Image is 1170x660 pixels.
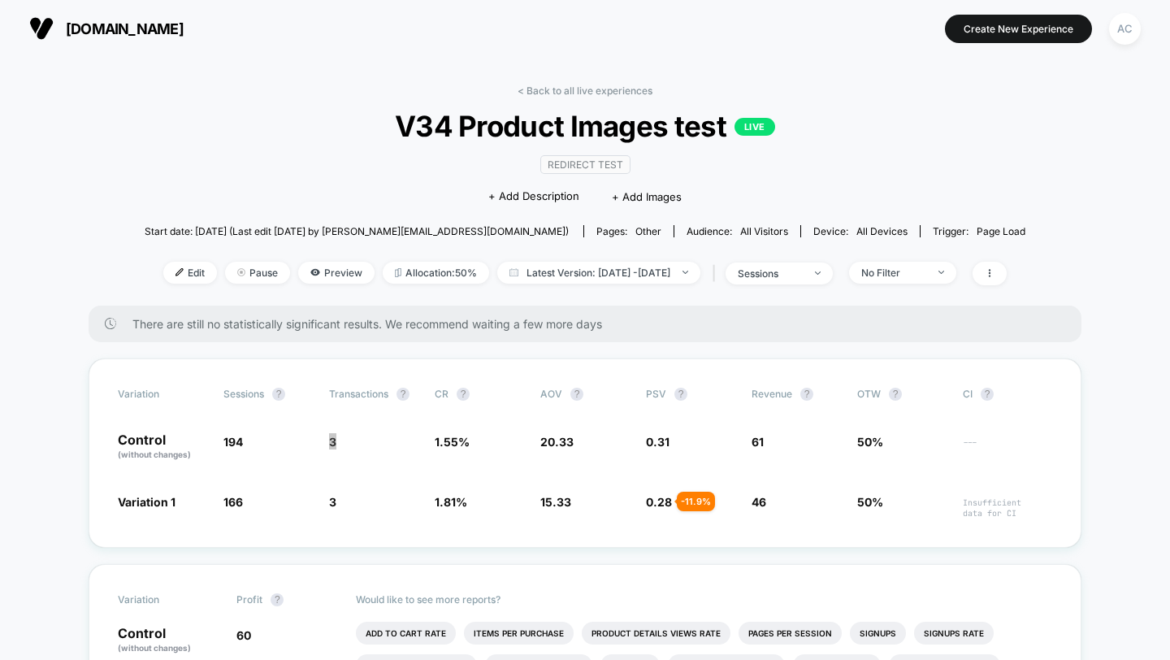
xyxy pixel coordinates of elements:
span: V34 Product Images test [188,109,981,143]
span: All Visitors [740,225,788,237]
span: Device: [800,225,920,237]
span: 166 [223,495,243,509]
span: 3 [329,495,336,509]
span: Page Load [977,225,1025,237]
button: ? [272,388,285,401]
span: 46 [752,495,766,509]
img: end [237,268,245,276]
p: Would like to see more reports? [356,593,1053,606]
button: ? [271,593,284,606]
span: There are still no statistically significant results. We recommend waiting a few more days [132,317,1049,331]
span: 60 [236,628,251,642]
li: Product Details Views Rate [582,622,730,645]
button: ? [889,388,902,401]
button: ? [396,388,409,401]
span: 194 [223,435,243,449]
span: | [708,262,726,285]
span: --- [963,437,1052,461]
img: end [682,271,688,274]
span: other [635,225,661,237]
img: end [815,271,821,275]
img: rebalance [395,268,401,277]
button: ? [800,388,813,401]
img: Visually logo [29,16,54,41]
li: Pages Per Session [739,622,842,645]
span: 3 [329,435,336,449]
span: + Add Description [488,189,579,205]
span: Preview [298,262,375,284]
span: CR [435,388,448,400]
span: 15.33 [540,495,571,509]
span: CI [963,388,1052,401]
div: Audience: [687,225,788,237]
div: No Filter [861,267,926,279]
span: 61 [752,435,764,449]
img: calendar [509,268,518,276]
span: Variation [118,388,207,401]
li: Add To Cart Rate [356,622,456,645]
span: Revenue [752,388,792,400]
span: 50% [857,495,883,509]
span: OTW [857,388,947,401]
span: Profit [236,593,262,606]
span: PSV [646,388,666,400]
span: 50% [857,435,883,449]
span: Sessions [223,388,264,400]
p: Control [118,433,207,461]
span: Insufficient data for CI [963,497,1052,519]
button: ? [570,388,583,401]
li: Signups Rate [914,622,994,645]
span: Latest Version: [DATE] - [DATE] [497,262,700,284]
span: [DOMAIN_NAME] [66,20,184,37]
a: < Back to all live experiences [518,85,652,97]
div: sessions [738,267,803,280]
span: Transactions [329,388,388,400]
button: Create New Experience [945,15,1092,43]
span: 1.55 % [435,435,470,449]
img: edit [175,268,184,276]
span: Variation 1 [118,495,175,509]
li: Items Per Purchase [464,622,574,645]
span: Variation [118,593,207,606]
span: (without changes) [118,643,191,653]
span: Allocation: 50% [383,262,489,284]
span: Edit [163,262,217,284]
div: - 11.9 % [677,492,715,511]
div: AC [1109,13,1141,45]
span: 1.81 % [435,495,467,509]
span: + Add Images [612,190,682,203]
button: AC [1104,12,1146,46]
span: (without changes) [118,449,191,459]
span: all devices [856,225,908,237]
span: 0.28 [646,495,672,509]
li: Signups [850,622,906,645]
img: end [938,271,944,274]
div: Trigger: [933,225,1025,237]
span: 0.31 [646,435,669,449]
button: [DOMAIN_NAME] [24,15,188,41]
p: Control [118,627,220,654]
button: ? [981,388,994,401]
button: ? [674,388,687,401]
span: Redirect Test [540,155,630,174]
span: Start date: [DATE] (Last edit [DATE] by [PERSON_NAME][EMAIL_ADDRESS][DOMAIN_NAME]) [145,225,569,237]
span: 20.33 [540,435,574,449]
div: Pages: [596,225,661,237]
button: ? [457,388,470,401]
p: LIVE [734,118,775,136]
span: Pause [225,262,290,284]
span: AOV [540,388,562,400]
